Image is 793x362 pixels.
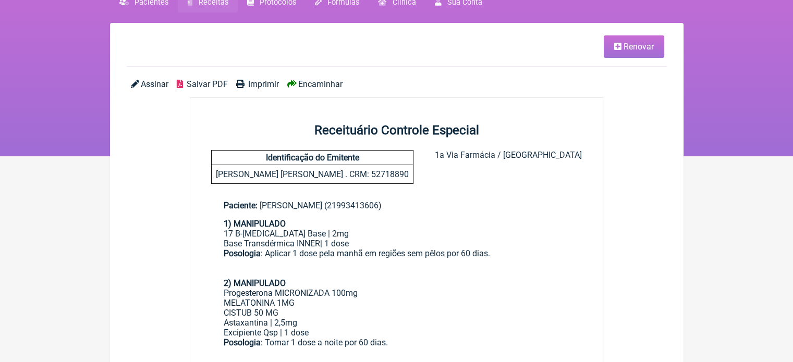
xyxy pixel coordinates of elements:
[224,338,261,347] strong: Posologia
[298,79,343,89] span: Encaminhar
[224,328,570,338] div: Excipiente Qsp | 1 dose
[131,79,168,89] a: Assinar
[224,278,286,288] strong: 2) MANIPULADO
[224,201,258,210] span: Paciente:
[190,123,603,138] h2: Receituário Controle Especial
[224,229,570,239] div: 17 B-[MEDICAL_DATA] Base | 2mg
[624,42,654,52] span: Renovar
[287,79,343,89] a: Encaminhar
[212,165,413,183] p: [PERSON_NAME] [PERSON_NAME] . CRM: 52718890
[604,35,664,58] a: Renovar
[224,288,570,328] div: Progesterona MICRONIZADA 100mg MELATONINA 1MG CISTUB 50 MG Astaxantina | 2,5mg
[435,150,582,184] div: 1a Via Farmácia / [GEOGRAPHIC_DATA]
[141,79,168,89] span: Assinar
[224,239,570,248] div: Base Transdérmica INNER| 1 dose
[224,248,261,258] strong: Posologia
[224,201,570,210] div: [PERSON_NAME] (21993413606)
[212,151,413,165] h4: Identificação do Emitente
[224,248,570,278] div: : Aplicar 1 dose pela manhã em regiões sem pêlos por 60 dias.
[177,79,228,89] a: Salvar PDF
[187,79,228,89] span: Salvar PDF
[248,79,279,89] span: Imprimir
[236,79,279,89] a: Imprimir
[224,219,286,229] strong: 1) MANIPULADO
